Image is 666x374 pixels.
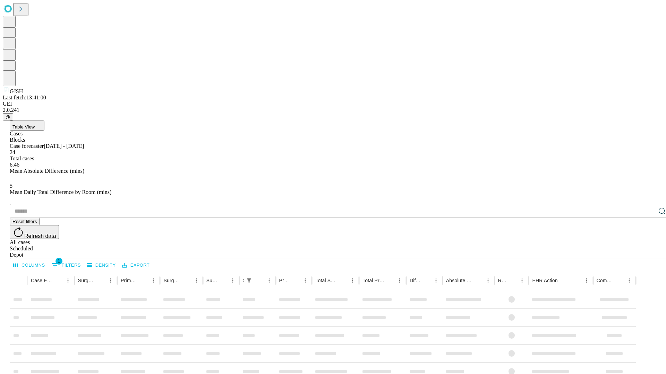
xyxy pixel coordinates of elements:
span: 1 [55,258,62,265]
span: Table View [12,124,35,130]
button: @ [3,113,13,121]
span: Reset filters [12,219,37,224]
div: Total Scheduled Duration [315,278,337,283]
div: 2.0.241 [3,107,663,113]
div: GEI [3,101,663,107]
span: Last fetch: 13:41:00 [3,95,46,100]
div: Surgery Date [206,278,217,283]
div: Comments [597,278,614,283]
button: Sort [291,276,300,285]
button: Density [85,260,118,271]
span: Case forecaster [10,143,44,149]
button: Show filters [50,260,83,271]
button: Menu [191,276,201,285]
button: Sort [615,276,624,285]
button: Export [120,260,151,271]
button: Menu [624,276,634,285]
button: Sort [96,276,106,285]
div: Predicted In Room Duration [279,278,290,283]
button: Sort [218,276,228,285]
div: Resolved in EHR [498,278,507,283]
span: Refresh data [24,233,56,239]
button: Sort [53,276,63,285]
div: Total Predicted Duration [362,278,384,283]
button: Menu [483,276,493,285]
button: Refresh data [10,225,59,239]
button: Sort [421,276,431,285]
button: Sort [473,276,483,285]
div: Difference [410,278,421,283]
div: Primary Service [121,278,138,283]
button: Menu [148,276,158,285]
span: GJSH [10,88,23,94]
span: Mean Absolute Difference (mins) [10,168,84,174]
span: [DATE] - [DATE] [44,143,84,149]
button: Sort [507,276,517,285]
button: Sort [182,276,191,285]
span: 6.46 [10,162,19,168]
button: Menu [431,276,441,285]
div: Absolute Difference [446,278,473,283]
span: Mean Daily Total Difference by Room (mins) [10,189,111,195]
button: Table View [10,121,44,131]
div: Case Epic Id [31,278,53,283]
button: Show filters [244,276,254,285]
button: Menu [300,276,310,285]
span: 24 [10,149,15,155]
div: 1 active filter [244,276,254,285]
div: Surgeon Name [78,278,95,283]
button: Menu [582,276,591,285]
button: Menu [106,276,116,285]
button: Select columns [11,260,47,271]
div: Surgery Name [163,278,181,283]
div: EHR Action [532,278,557,283]
button: Sort [255,276,264,285]
button: Sort [385,276,395,285]
button: Menu [348,276,357,285]
button: Menu [395,276,404,285]
span: @ [6,114,10,119]
button: Menu [264,276,274,285]
span: 5 [10,183,12,189]
button: Menu [228,276,238,285]
button: Reset filters [10,218,40,225]
button: Sort [338,276,348,285]
button: Menu [63,276,73,285]
span: Total cases [10,155,34,161]
button: Sort [558,276,568,285]
button: Sort [139,276,148,285]
button: Menu [517,276,527,285]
